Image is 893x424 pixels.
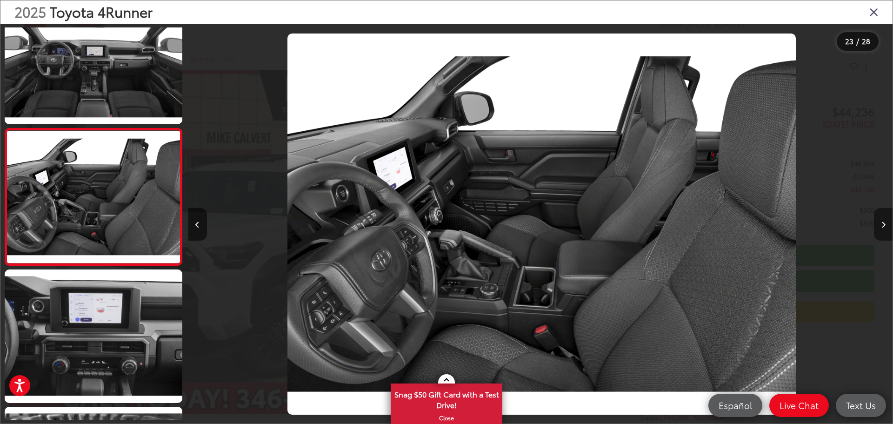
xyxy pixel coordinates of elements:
a: Text Us [836,394,886,417]
span: Text Us [841,399,880,411]
a: Español [708,394,762,417]
span: Snag $50 Gift Card with a Test Drive! [392,384,501,413]
i: Close gallery [869,6,879,18]
span: 23 [845,36,853,46]
span: Español [714,399,757,411]
img: 2025 Toyota 4Runner SR5 [287,34,796,415]
span: 28 [862,36,870,46]
button: Previous image [188,208,207,241]
button: Next image [874,208,893,241]
a: Live Chat [769,394,829,417]
img: 2025 Toyota 4Runner SR5 [5,131,181,263]
span: 2025 [14,1,46,21]
span: / [855,38,860,45]
img: 2025 Toyota 4Runner SR5 [3,268,184,404]
span: Toyota 4Runner [50,1,153,21]
span: Live Chat [775,399,823,411]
